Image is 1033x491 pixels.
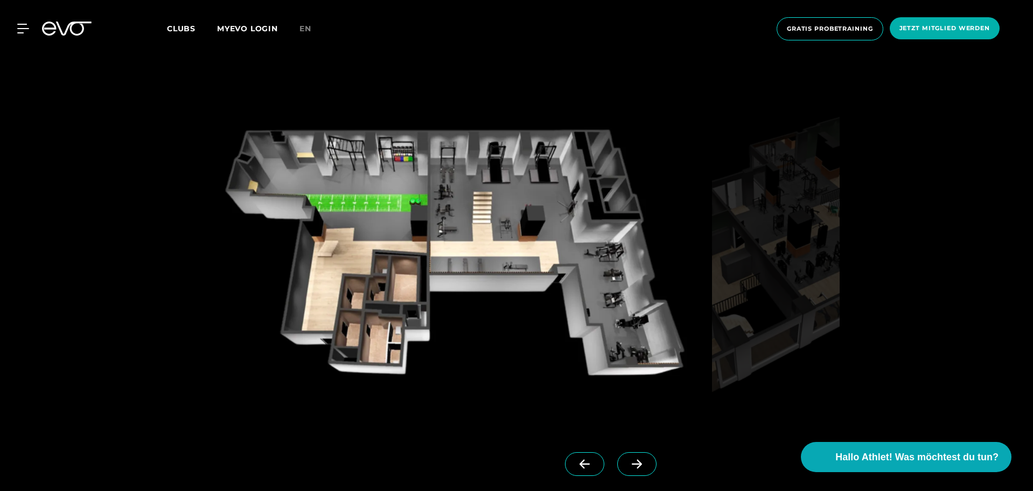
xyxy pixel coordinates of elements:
[835,450,999,465] span: Hallo Athlet! Was möchtest du tun?
[167,23,217,33] a: Clubs
[787,24,873,33] span: Gratis Probetraining
[299,24,311,33] span: en
[217,24,278,33] a: MYEVO LOGIN
[773,17,887,40] a: Gratis Probetraining
[198,94,708,426] img: evofitness
[887,17,1003,40] a: Jetzt Mitglied werden
[801,442,1011,472] button: Hallo Athlet! Was möchtest du tun?
[167,24,196,33] span: Clubs
[899,24,990,33] span: Jetzt Mitglied werden
[712,94,840,426] img: evofitness
[299,23,324,35] a: en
